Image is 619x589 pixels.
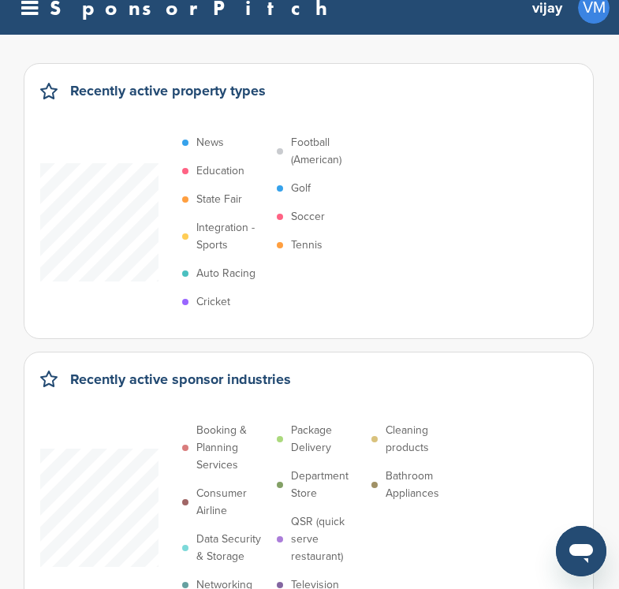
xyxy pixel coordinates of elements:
[196,191,242,208] p: State Fair
[386,422,458,457] p: Cleaning products
[70,80,266,102] h2: Recently active property types
[291,134,364,169] p: Football (American)
[196,422,269,474] p: Booking & Planning Services
[291,422,364,457] p: Package Delivery
[196,134,224,151] p: News
[291,180,311,197] p: Golf
[196,265,255,282] p: Auto Racing
[196,293,230,311] p: Cricket
[196,219,269,254] p: Integration - Sports
[291,208,325,226] p: Soccer
[291,513,364,565] p: QSR (quick serve restaurant)
[196,485,269,520] p: Consumer Airline
[196,162,244,180] p: Education
[196,531,269,565] p: Data Security & Storage
[70,368,291,390] h2: Recently active sponsor industries
[291,237,323,254] p: Tennis
[291,468,364,502] p: Department Store
[386,468,458,502] p: Bathroom Appliances
[556,526,606,576] iframe: Button to launch messaging window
